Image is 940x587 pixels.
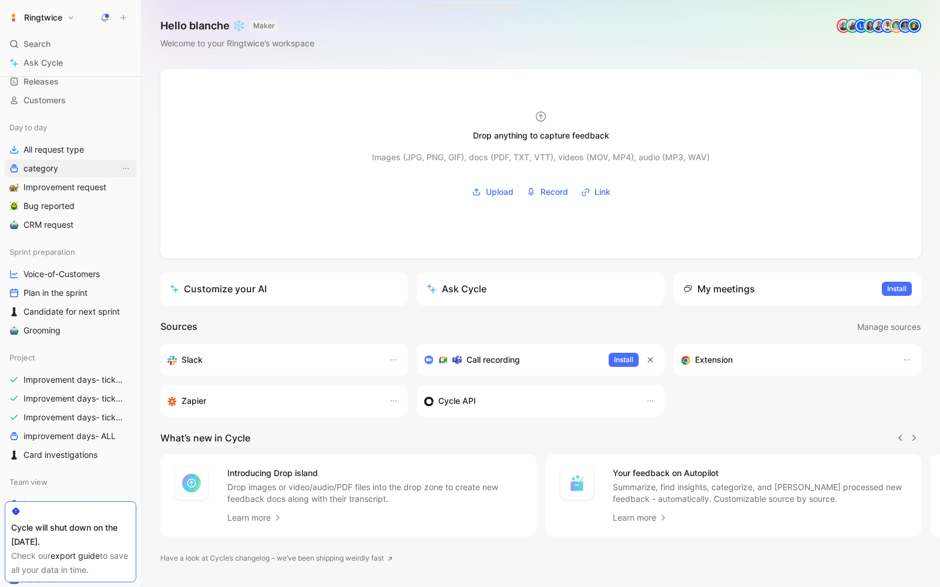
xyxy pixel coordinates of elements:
[424,394,634,408] div: Sync customers & send feedback from custom sources. Get inspired by our favorite use case
[873,20,885,32] img: avatar
[227,511,283,525] a: Learn more
[5,243,136,339] div: Sprint preparationVoice-of-CustomersPlan in the sprint♟️Candidate for next sprint🤖Grooming
[5,265,136,283] a: Voice-of-Customers
[424,353,599,367] div: Record & transcribe meetings from Zoom, Meet & Teams.
[51,551,100,561] a: export guide
[23,181,106,193] span: Improvement request
[9,201,19,211] img: 🪲
[417,272,664,305] button: Ask Cycle
[23,219,73,231] span: CRM request
[5,371,136,389] a: Improvement days- tickets ready- React
[9,307,19,316] img: ♟️
[468,183,518,201] button: Upload
[5,446,136,464] a: ♟️Card investigations
[5,349,136,464] div: ProjectImprovement days- tickets ready- ReactImprovement days- tickets ready- backendImprovement ...
[23,430,116,442] span: improvement days- ALL
[882,20,894,32] img: avatar
[23,306,120,318] span: Candidate for next sprint
[160,36,314,50] div: Welcome to your Ringtwice’s workspace
[23,163,58,174] span: category
[182,353,203,367] h3: Slack
[5,390,136,407] a: Improvement days- tickets ready- backend
[857,320,921,334] span: Manage sources
[838,20,850,32] img: avatar
[11,521,130,549] div: Cycle will shut down on the [DATE].
[8,12,19,23] img: Ringtwice
[372,150,710,164] div: Images (JPG, PNG, GIF), docs (PDF, TXT, VTT), videos (MOV, MP4), audio (MP3, WAV)
[5,349,136,366] div: Project
[160,19,314,33] h1: Hello blanche ❄️
[160,319,197,335] h2: Sources
[5,119,136,136] div: Day to day
[683,282,755,296] div: My meetings
[9,476,48,488] span: Team view
[864,20,876,32] img: avatar
[23,144,84,156] span: All request type
[614,354,633,366] span: Install
[5,92,136,109] a: Customers
[9,326,19,335] img: 🤖
[427,282,486,296] div: Ask Cycle
[5,303,136,321] a: ♟️Candidate for next sprint
[613,466,908,480] h4: Your feedback on Autopilot
[9,122,47,133] span: Day to day
[9,450,19,460] img: ♟️
[182,394,206,408] h3: Zapier
[7,199,21,213] button: 🪲
[5,141,136,158] a: All request type
[167,353,377,367] div: Sync your customers, send feedback and get updates in Slack
[170,282,267,296] div: Customize your AI
[613,511,668,525] a: Learn more
[227,466,522,480] h4: Introducing Drop island
[899,20,911,32] img: avatar
[522,183,572,201] button: Record
[882,282,912,296] button: Install
[908,20,920,32] img: avatar
[473,129,609,143] div: Drop anything to capture feedback
[23,37,51,51] span: Search
[160,552,393,564] a: Have a look at Cycle’s changelog – we’ve been shipping weirdly fast
[23,325,61,336] span: Grooming
[9,352,35,363] span: Project
[5,409,136,426] a: Improvement days- tickets ready-legacy
[5,35,136,53] div: Search
[160,272,408,305] a: Customize your AI
[7,218,21,232] button: 🤖
[5,473,136,491] div: Team view
[891,20,902,32] img: avatar
[887,283,907,295] span: Install
[695,353,733,367] h3: Extension
[9,183,19,192] img: 🐌
[438,394,476,408] h3: Cycle API
[250,20,278,32] button: MAKER
[7,305,21,319] button: ♟️
[227,481,522,505] p: Drop images or video/audio/PDF files into the drop zone to create new feedback docs along with th...
[466,353,520,367] h3: Call recording
[23,411,124,423] span: Improvement days- tickets ready-legacy
[5,322,136,339] a: 🤖Grooming
[9,220,19,230] img: 🤖
[5,243,136,261] div: Sprint preparation
[5,284,136,302] a: Plan in the sprint
[23,76,59,87] span: Releases
[609,353,639,367] button: Install
[120,163,132,174] button: View actions
[167,394,377,408] div: Capture feedback from thousands of sources with Zapier (survey results, recordings, sheets, etc).
[23,287,88,299] span: Plan in the sprint
[5,197,136,215] a: 🪲Bug reported
[855,20,867,32] div: L
[847,20,858,32] img: avatar
[5,54,136,72] a: Ask Cycle
[23,56,63,70] span: Ask Cycle
[23,393,125,404] span: Improvement days- tickets ready- backend
[7,180,21,194] button: 🐌
[11,549,130,577] div: Check our to save all your data in time.
[5,73,136,90] a: Releases
[540,185,568,199] span: Record
[23,449,98,461] span: Card investigations
[486,185,513,199] span: Upload
[9,246,75,258] span: Sprint preparation
[577,183,615,201] button: Link
[5,427,136,445] a: improvement days- ALL
[595,185,610,199] span: Link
